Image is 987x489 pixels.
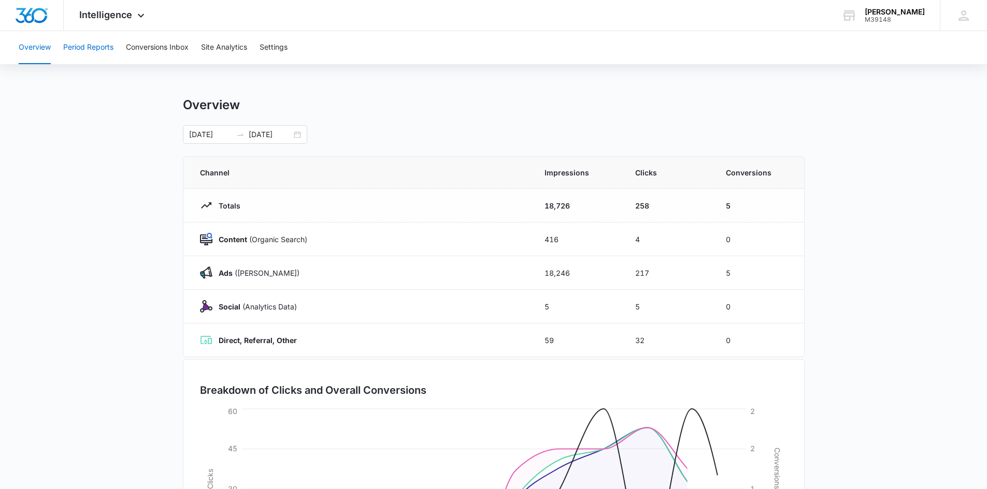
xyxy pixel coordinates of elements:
[200,266,212,279] img: Ads
[219,302,240,311] strong: Social
[713,256,804,290] td: 5
[79,9,132,20] span: Intelligence
[228,444,237,453] tspan: 45
[260,31,288,64] button: Settings
[200,167,520,178] span: Channel
[713,189,804,223] td: 5
[236,130,245,139] span: swap-right
[750,407,755,416] tspan: 2
[623,223,713,256] td: 4
[212,268,299,278] p: ([PERSON_NAME])
[249,129,292,140] input: End date
[201,31,247,64] button: Site Analytics
[219,235,247,244] strong: Content
[189,129,232,140] input: Start date
[200,233,212,245] img: Content
[532,223,623,256] td: 416
[212,200,240,211] p: Totals
[219,269,233,277] strong: Ads
[750,444,755,453] tspan: 2
[532,256,623,290] td: 18,246
[532,323,623,357] td: 59
[63,31,113,64] button: Period Reports
[212,301,297,312] p: (Analytics Data)
[726,167,788,178] span: Conversions
[205,469,214,489] tspan: Clicks
[200,382,426,398] h3: Breakdown of Clicks and Overall Conversions
[865,8,925,16] div: account name
[713,223,804,256] td: 0
[865,16,925,23] div: account id
[183,97,240,113] h1: Overview
[236,130,245,139] span: to
[219,336,297,345] strong: Direct, Referral, Other
[623,189,713,223] td: 258
[545,167,610,178] span: Impressions
[635,167,701,178] span: Clicks
[713,290,804,323] td: 0
[623,323,713,357] td: 32
[532,290,623,323] td: 5
[773,448,782,489] tspan: Conversions
[713,323,804,357] td: 0
[228,407,237,416] tspan: 60
[623,256,713,290] td: 217
[126,31,189,64] button: Conversions Inbox
[212,234,307,245] p: (Organic Search)
[19,31,51,64] button: Overview
[532,189,623,223] td: 18,726
[623,290,713,323] td: 5
[200,300,212,313] img: Social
